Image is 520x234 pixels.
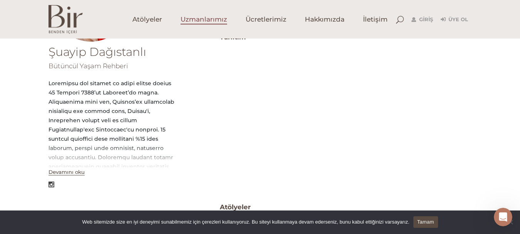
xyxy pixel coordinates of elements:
[305,15,344,24] span: Hakkımızda
[494,208,512,226] iframe: Intercom live chat
[48,62,128,70] span: Bütüncül Yaşam Rehberi
[246,15,286,24] span: Ücretlerimiz
[413,216,438,228] a: Tamam
[132,15,162,24] span: Atölyeler
[363,15,388,24] span: İletişim
[48,46,177,58] h1: Şuayip Dağıstanlı
[48,169,85,175] button: Devamını oku
[82,218,409,226] span: Web sitemizde size en iyi deneyimi sunabilmemiz için çerezleri kullanıyoruz. Bu siteyi kullanmaya...
[220,189,251,213] span: Atölyeler
[441,15,468,24] a: Üye Ol
[411,15,433,24] a: Giriş
[181,15,227,24] span: Uzmanlarımız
